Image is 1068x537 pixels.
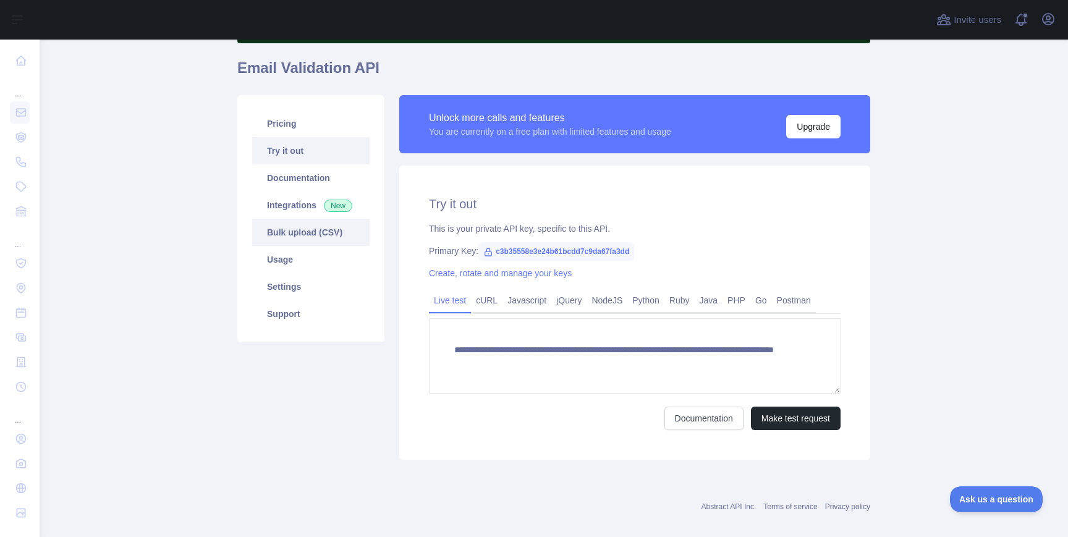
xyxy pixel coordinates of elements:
div: ... [10,225,30,250]
a: NodeJS [587,290,627,310]
a: Bulk upload (CSV) [252,219,370,246]
h1: Email Validation API [237,58,870,88]
a: Javascript [502,290,551,310]
a: Ruby [664,290,695,310]
a: Abstract API Inc. [701,502,756,511]
h2: Try it out [429,195,841,213]
a: Usage [252,246,370,273]
a: PHP [723,290,750,310]
div: You are currently on a free plan with limited features and usage [429,125,671,138]
a: jQuery [551,290,587,310]
a: Create, rotate and manage your keys [429,268,572,278]
a: Settings [252,273,370,300]
a: cURL [471,290,502,310]
a: Documentation [664,407,744,430]
a: Terms of service [763,502,817,511]
div: Unlock more calls and features [429,111,671,125]
a: Pricing [252,110,370,137]
a: Java [695,290,723,310]
div: This is your private API key, specific to this API. [429,222,841,235]
span: Invite users [954,13,1001,27]
iframe: Toggle Customer Support [950,486,1043,512]
a: Try it out [252,137,370,164]
a: Go [750,290,772,310]
div: ... [10,74,30,99]
a: Documentation [252,164,370,192]
div: Primary Key: [429,245,841,257]
a: Support [252,300,370,328]
div: ... [10,400,30,425]
span: c3b35558e3e24b61bcdd7c9da67fa3dd [478,242,634,261]
a: Postman [772,290,816,310]
a: Privacy policy [825,502,870,511]
button: Make test request [751,407,841,430]
button: Invite users [934,10,1004,30]
a: Python [627,290,664,310]
button: Upgrade [786,115,841,138]
span: New [324,200,352,212]
a: Integrations New [252,192,370,219]
a: Live test [429,290,471,310]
